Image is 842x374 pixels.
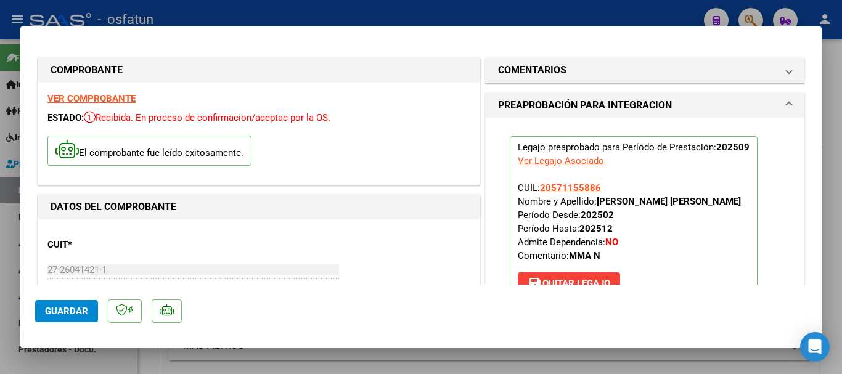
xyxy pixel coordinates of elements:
[518,154,604,168] div: Ver Legajo Asociado
[47,238,174,252] p: CUIT
[35,300,98,322] button: Guardar
[579,223,613,234] strong: 202512
[518,272,620,295] button: Quitar Legajo
[486,118,804,328] div: PREAPROBACIÓN PARA INTEGRACION
[510,136,758,300] p: Legajo preaprobado para Período de Prestación:
[569,250,600,261] strong: MMA N
[540,182,601,193] span: 20571155886
[605,237,618,248] strong: NO
[518,250,600,261] span: Comentario:
[486,93,804,118] mat-expansion-panel-header: PREAPROBACIÓN PARA INTEGRACION
[486,58,804,83] mat-expansion-panel-header: COMENTARIOS
[45,306,88,317] span: Guardar
[498,98,672,113] h1: PREAPROBACIÓN PARA INTEGRACION
[581,209,614,221] strong: 202502
[518,182,741,261] span: CUIL: Nombre y Apellido: Período Desde: Período Hasta: Admite Dependencia:
[528,276,542,291] mat-icon: save
[47,93,136,104] a: VER COMPROBANTE
[716,142,750,153] strong: 202509
[597,196,741,207] strong: [PERSON_NAME] [PERSON_NAME]
[84,112,330,123] span: Recibida. En proceso de confirmacion/aceptac por la OS.
[498,63,566,78] h1: COMENTARIOS
[47,136,251,166] p: El comprobante fue leído exitosamente.
[51,201,176,213] strong: DATOS DEL COMPROBANTE
[51,64,123,76] strong: COMPROBANTE
[47,112,84,123] span: ESTADO:
[800,332,830,362] div: Open Intercom Messenger
[528,278,610,289] span: Quitar Legajo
